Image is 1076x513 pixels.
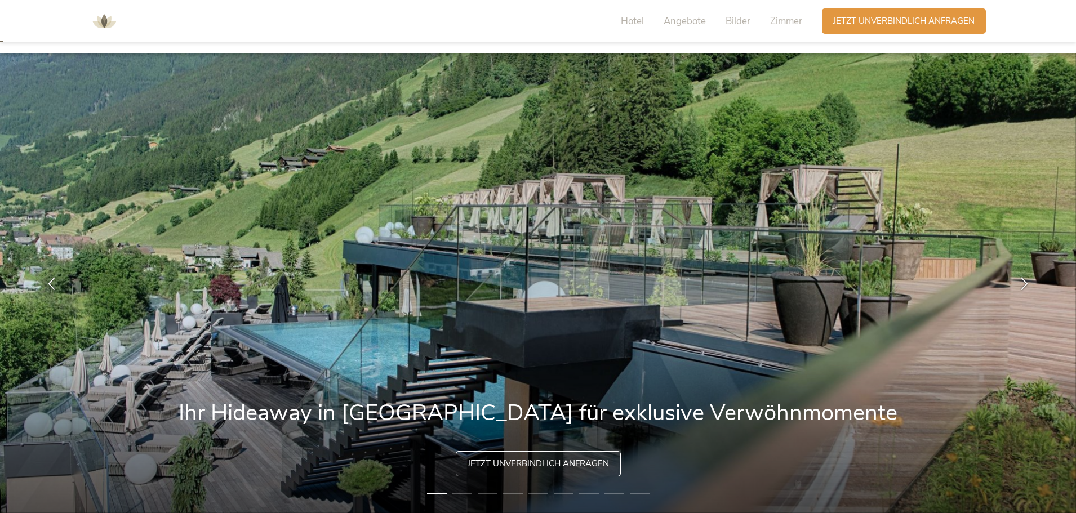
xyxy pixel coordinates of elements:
[833,15,975,27] span: Jetzt unverbindlich anfragen
[770,15,802,28] span: Zimmer
[468,458,609,470] span: Jetzt unverbindlich anfragen
[726,15,750,28] span: Bilder
[621,15,644,28] span: Hotel
[87,5,121,38] img: AMONTI & LUNARIS Wellnessresort
[87,17,121,25] a: AMONTI & LUNARIS Wellnessresort
[664,15,706,28] span: Angebote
